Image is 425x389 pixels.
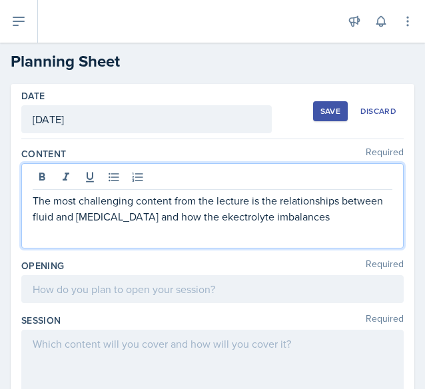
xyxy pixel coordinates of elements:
[366,314,404,327] span: Required
[366,259,404,272] span: Required
[21,259,64,272] label: Opening
[366,147,404,161] span: Required
[360,106,396,117] div: Discard
[21,147,66,161] label: Content
[33,193,392,224] p: The most challenging content from the lecture is the relationships between fluid and [MEDICAL_DAT...
[21,89,45,103] label: Date
[313,101,348,121] button: Save
[21,314,61,327] label: Session
[320,106,340,117] div: Save
[11,49,414,73] h2: Planning Sheet
[353,101,404,121] button: Discard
